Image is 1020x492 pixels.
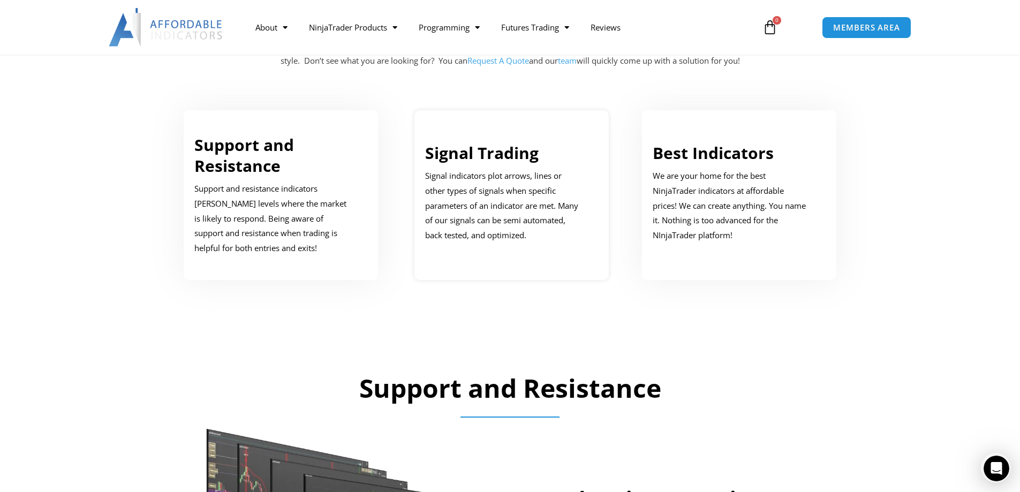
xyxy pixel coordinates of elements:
p: Support and resistance indicators [PERSON_NAME] levels where the market is likely to respond. Bei... [194,181,352,256]
a: MEMBERS AREA [822,17,911,39]
p: We are your home for the best NinjaTrader indicators at affordable prices! We can create anything... [653,169,810,243]
a: Support and Resistance [194,134,294,177]
h2: Support and Resistance [181,372,840,405]
span: MEMBERS AREA [833,24,900,32]
p: Signal indicators plot arrows, lines or other types of signals when specific parameters of an ind... [425,169,583,243]
iframe: Intercom live chat [984,456,1009,481]
span: 0 [773,16,781,25]
a: Futures Trading [490,15,580,40]
img: LogoAI | Affordable Indicators – NinjaTrader [109,8,224,47]
a: Reviews [580,15,631,40]
a: Signal Trading [425,142,539,164]
a: NinjaTrader Products [298,15,408,40]
a: About [245,15,298,40]
nav: Menu [245,15,750,40]
a: Programming [408,15,490,40]
iframe: Intercom live chat discovery launcher [981,453,1011,483]
a: Request A Quote [467,55,529,66]
a: team [558,55,577,66]
a: Best Indicators [653,142,774,164]
a: 0 [746,12,794,43]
